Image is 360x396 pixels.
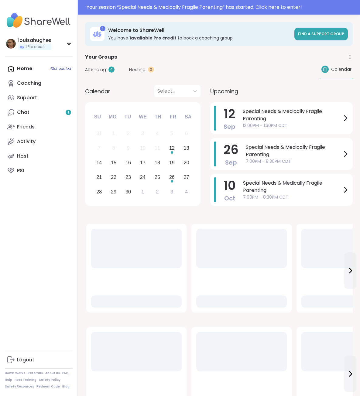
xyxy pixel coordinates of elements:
div: Choose Wednesday, September 24th, 2025 [136,171,149,184]
div: Choose Friday, September 26th, 2025 [165,171,178,184]
div: 4 [108,67,115,73]
a: Safety Resources [5,384,34,389]
div: 13 [184,144,189,152]
a: How It Works [5,371,25,375]
div: 24 [140,173,146,181]
div: Activity [17,138,36,145]
div: Th [151,110,165,124]
span: 12 [224,105,235,122]
h3: Welcome to ShareWell [108,27,291,34]
div: Choose Friday, October 3rd, 2025 [165,185,178,198]
span: 1 [68,110,69,115]
div: 29 [111,188,116,196]
div: 11 [155,144,160,152]
div: 27 [184,173,189,181]
span: Calendar [85,87,110,95]
div: Choose Wednesday, October 1st, 2025 [136,185,149,198]
a: Redeem Code [36,384,60,389]
a: Friends [5,120,73,134]
div: 22 [111,173,116,181]
span: Upcoming [210,87,238,95]
div: 3 [170,188,173,196]
div: Choose Sunday, September 14th, 2025 [93,156,106,169]
span: Special Needs & Medically Fragile Parenting [243,179,342,194]
a: Find a support group [294,28,348,40]
div: 20 [184,159,189,167]
a: Logout [5,353,73,367]
div: 10 [140,144,146,152]
div: Chat [17,109,29,116]
div: 15 [111,159,116,167]
div: PSI [17,167,24,174]
div: 21 [96,173,102,181]
span: Calendar [331,66,351,73]
div: Not available Tuesday, September 9th, 2025 [122,142,135,155]
div: Not available Thursday, September 4th, 2025 [151,127,164,140]
div: 4 [185,188,188,196]
a: Host Training [15,378,36,382]
div: Choose Friday, September 12th, 2025 [165,142,178,155]
div: Choose Monday, September 15th, 2025 [107,156,120,169]
div: Coaching [17,80,41,87]
div: 2 [156,188,159,196]
span: Attending [85,67,106,73]
div: Not available Sunday, September 7th, 2025 [93,142,106,155]
div: 12 [169,144,175,152]
a: Blog [62,384,70,389]
div: Host [17,153,29,159]
div: 30 [125,188,131,196]
div: Mo [106,110,119,124]
span: Special Needs & Medically Fragile Parenting [243,108,342,122]
a: Help [5,378,12,382]
div: 17 [140,159,146,167]
div: 1 [100,26,105,31]
div: 16 [125,159,131,167]
div: Not available Monday, September 8th, 2025 [107,142,120,155]
div: Not available Wednesday, September 10th, 2025 [136,142,149,155]
div: 18 [155,159,160,167]
span: 12:00PM - 1:30PM CDT [243,122,342,129]
div: 0 [148,67,154,73]
span: Find a support group [298,31,344,36]
a: FAQ [62,371,69,375]
div: We [136,110,149,124]
div: 4 [156,129,159,138]
div: Choose Saturday, October 4th, 2025 [180,185,193,198]
span: Hosting [129,67,146,73]
div: Choose Saturday, September 20th, 2025 [180,156,193,169]
div: 28 [96,188,102,196]
div: 31 [96,129,102,138]
a: PSI [5,163,73,178]
span: Special Needs & Medically Fragile Parenting [246,144,342,158]
div: Friends [17,124,35,130]
div: Choose Thursday, October 2nd, 2025 [151,185,164,198]
div: 23 [125,173,131,181]
div: Choose Saturday, September 13th, 2025 [180,142,193,155]
span: 10 [224,177,236,194]
div: Choose Sunday, September 28th, 2025 [93,185,106,198]
div: Not available Friday, September 5th, 2025 [165,127,178,140]
div: Not available Thursday, September 11th, 2025 [151,142,164,155]
a: Chat1 [5,105,73,120]
div: 14 [96,159,102,167]
div: Choose Sunday, September 21st, 2025 [93,171,106,184]
div: 5 [170,129,173,138]
div: Choose Tuesday, September 16th, 2025 [122,156,135,169]
div: 1 [142,188,144,196]
a: Coaching [5,76,73,90]
span: Your Groups [85,53,117,61]
div: month 2025-09 [92,126,194,199]
div: Choose Monday, September 22nd, 2025 [107,171,120,184]
div: Support [17,94,37,101]
div: Not available Sunday, August 31st, 2025 [93,127,106,140]
a: Host [5,149,73,163]
span: 7:00PM - 8:30PM CDT [243,194,342,200]
span: 26 [224,141,238,158]
div: 26 [169,173,175,181]
h3: You have to book a coaching group. [108,35,291,41]
div: Choose Wednesday, September 17th, 2025 [136,156,149,169]
span: Sep [225,158,237,167]
div: 2 [127,129,130,138]
div: Su [91,110,104,124]
div: Your session “ Special Needs & Medically Fragile Parenting ” has started. Click here to enter! [87,4,356,11]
